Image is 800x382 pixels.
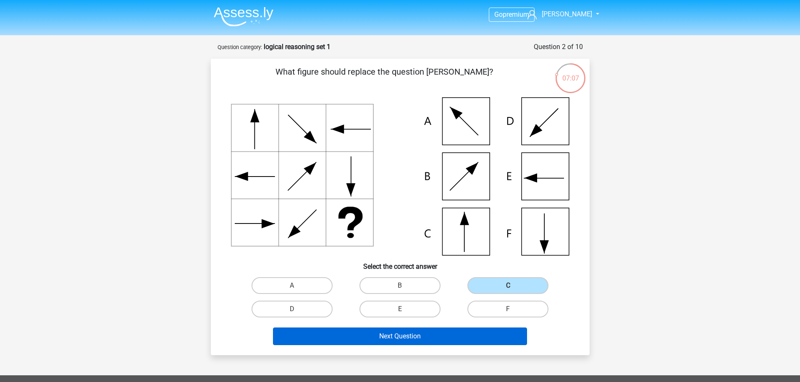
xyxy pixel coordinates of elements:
small: Question category: [218,44,262,50]
label: A [252,277,333,294]
strong: logical reasoning set 1 [264,43,330,51]
span: premium [503,10,529,18]
img: Assessly [214,7,273,26]
label: C [467,277,548,294]
span: [PERSON_NAME] [542,10,592,18]
label: B [359,277,441,294]
a: Gopremium [489,9,534,20]
label: E [359,301,441,317]
label: F [467,301,548,317]
div: 07:07 [555,62,586,83]
a: [PERSON_NAME] [524,9,593,19]
button: Next Question [273,327,527,345]
span: Go [494,10,503,18]
div: Question 2 of 10 [534,42,583,52]
label: D [252,301,333,317]
p: What figure should replace the question [PERSON_NAME]? [224,65,545,91]
h6: Select the correct answer [224,256,576,270]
